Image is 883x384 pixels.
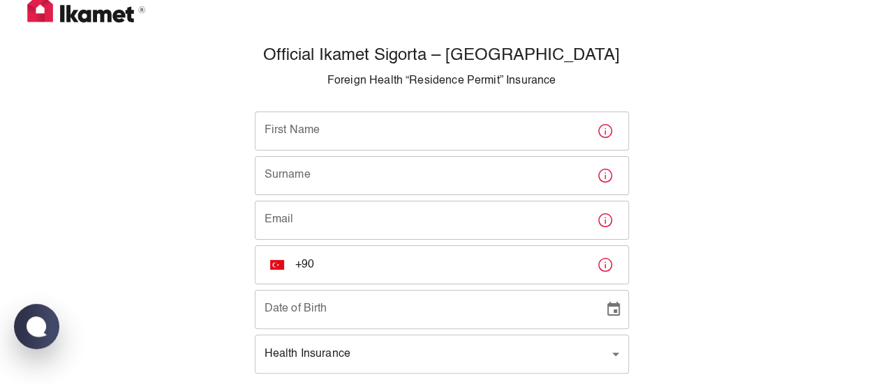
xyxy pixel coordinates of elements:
p: Foreign Health “Residence Permit” Insurance [255,72,629,89]
h5: Official Ikamet Sigorta – [GEOGRAPHIC_DATA] [255,45,629,67]
button: Choose date [600,295,628,323]
div: Health Insurance [255,335,629,374]
input: DD/MM/YYYY [255,290,594,329]
img: unknown [270,260,284,270]
button: Select country [265,252,290,277]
